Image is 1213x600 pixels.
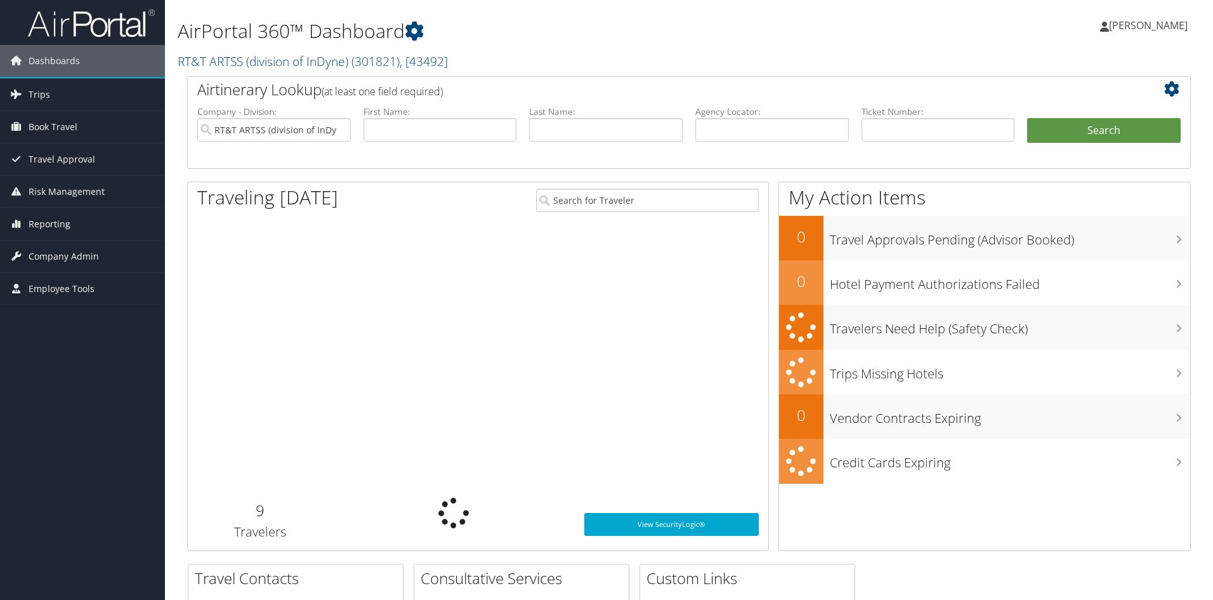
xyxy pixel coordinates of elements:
h2: 0 [779,270,823,292]
h2: Travel Contacts [195,568,403,589]
span: , [ 43492 ] [400,53,448,70]
h2: 0 [779,404,823,426]
img: airportal-logo.png [28,8,155,38]
span: Company Admin [29,241,99,272]
h1: AirPortal 360™ Dashboard [178,18,860,44]
h3: Travelers [197,523,324,541]
a: 0Hotel Payment Authorizations Failed [779,260,1190,305]
h3: Travel Approvals Pending (Advisor Booked) [830,225,1190,249]
a: Trips Missing Hotels [779,350,1190,395]
h2: Custom Links [646,568,855,589]
label: Company - Division: [197,105,351,118]
span: ( 301821 ) [351,53,400,70]
input: Search for Traveler [536,189,759,212]
span: Employee Tools [29,273,95,305]
label: Agency Locator: [695,105,849,118]
h3: Travelers Need Help (Safety Check) [830,314,1190,338]
a: Travelers Need Help (Safety Check) [779,305,1190,350]
h3: Hotel Payment Authorizations Failed [830,269,1190,293]
h2: 9 [197,500,324,521]
span: Book Travel [29,111,77,143]
h3: Trips Missing Hotels [830,359,1190,383]
span: [PERSON_NAME] [1109,18,1188,32]
a: 0Vendor Contracts Expiring [779,394,1190,439]
a: Credit Cards Expiring [779,439,1190,484]
span: Reporting [29,208,70,240]
label: First Name: [364,105,517,118]
a: [PERSON_NAME] [1100,6,1200,44]
a: View SecurityLogic® [584,513,759,536]
h2: 0 [779,226,823,248]
span: (at least one field required) [322,84,443,98]
span: Travel Approval [29,143,95,175]
a: 0Travel Approvals Pending (Advisor Booked) [779,216,1190,260]
h3: Credit Cards Expiring [830,448,1190,472]
label: Last Name: [529,105,683,118]
h1: My Action Items [779,184,1190,211]
h1: Traveling [DATE] [197,184,338,211]
h3: Vendor Contracts Expiring [830,403,1190,427]
h2: Consultative Services [421,568,629,589]
label: Ticket Number: [862,105,1015,118]
a: RT&T ARTSS (division of InDyne) [178,53,448,70]
h2: Airtinerary Lookup [197,79,1097,100]
span: Dashboards [29,45,80,77]
span: Trips [29,79,50,110]
button: Search [1027,118,1181,143]
span: Risk Management [29,176,105,208]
